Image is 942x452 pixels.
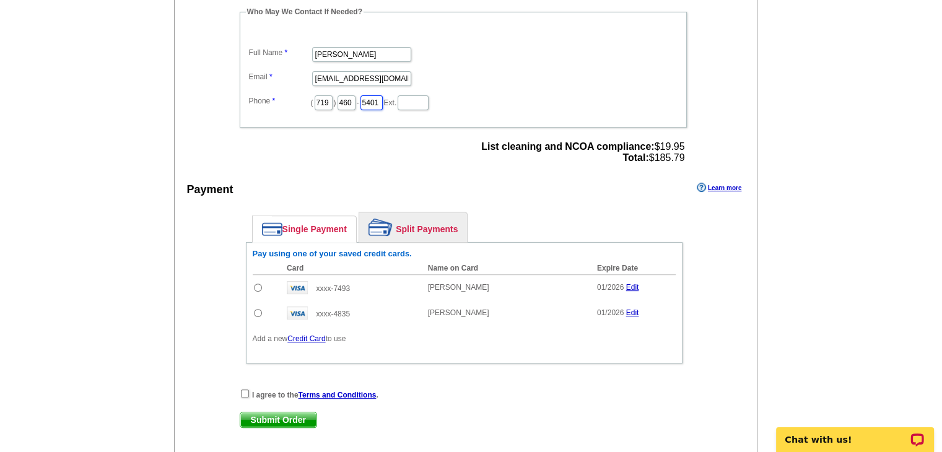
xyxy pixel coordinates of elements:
label: Full Name [249,47,311,58]
p: Add a new to use [253,333,676,344]
a: Split Payments [359,212,467,242]
img: visa.gif [287,306,308,319]
div: Payment [187,181,233,198]
strong: I agree to the . [252,391,378,399]
a: Edit [626,308,639,317]
iframe: LiveChat chat widget [768,413,942,452]
legend: Who May We Contact If Needed? [246,6,364,17]
h6: Pay using one of your saved credit cards. [253,249,676,259]
dd: ( ) - Ext. [246,92,681,111]
label: Phone [249,95,311,106]
th: Card [281,262,422,275]
a: Credit Card [287,334,325,343]
a: Terms and Conditions [299,391,377,399]
span: 01/2026 [597,283,624,292]
label: Email [249,71,311,82]
span: $19.95 $185.79 [481,141,684,163]
span: [PERSON_NAME] [428,283,489,292]
img: split-payment.png [369,219,393,236]
th: Name on Card [422,262,591,275]
a: Learn more [697,183,741,193]
img: visa.gif [287,281,308,294]
span: [PERSON_NAME] [428,308,489,317]
span: Submit Order [240,412,316,427]
th: Expire Date [591,262,676,275]
img: single-payment.png [262,222,282,236]
strong: List cleaning and NCOA compliance: [481,141,654,152]
span: xxxx-4835 [316,310,350,318]
a: Single Payment [253,216,356,242]
a: Edit [626,283,639,292]
span: 01/2026 [597,308,624,317]
span: xxxx-7493 [316,284,350,293]
strong: Total: [622,152,648,163]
